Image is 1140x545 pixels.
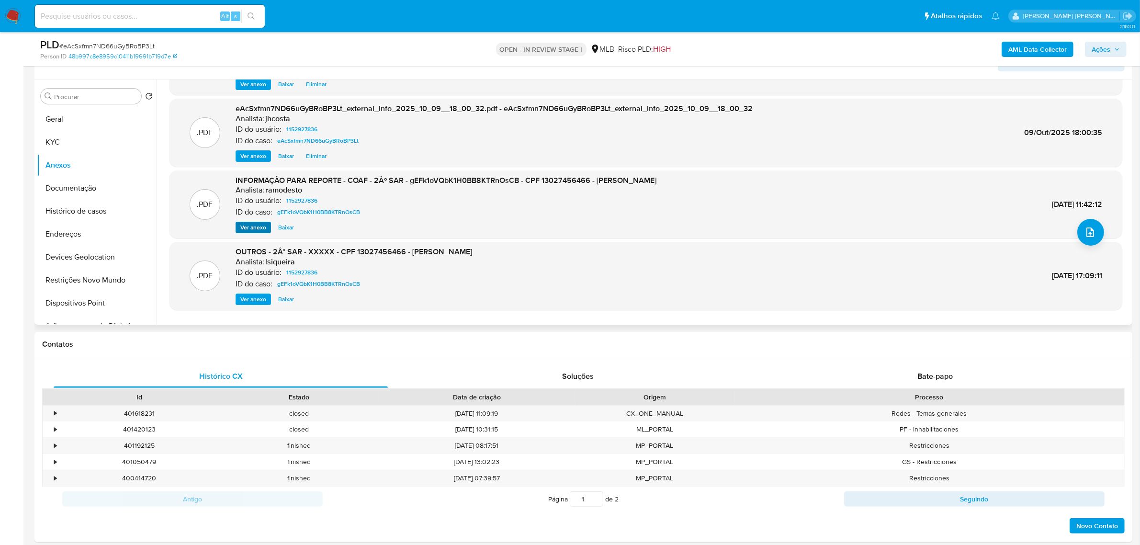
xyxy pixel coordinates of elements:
[45,92,52,100] button: Procurar
[240,295,266,304] span: Ver anexo
[286,267,317,278] span: 1152927836
[54,457,56,466] div: •
[236,79,271,90] button: Ver anexo
[379,406,575,421] div: [DATE] 11:09:19
[37,292,157,315] button: Dispositivos Point
[306,79,327,89] span: Eliminar
[236,103,753,114] span: eAcSxfmn7ND66uGyBRoBP3Lt_external_info_2025_10_09__18_00_32.pdf - eAcSxfmn7ND66uGyBRoBP3Lt_extern...
[1076,519,1118,533] span: Novo Contato
[273,150,299,162] button: Baixar
[301,150,331,162] button: Eliminar
[306,151,327,161] span: Eliminar
[282,195,321,206] a: 1152927836
[37,223,157,246] button: Endereços
[590,44,615,55] div: MLB
[734,421,1124,437] div: PF - Inhabilitaciones
[273,294,299,305] button: Baixar
[282,267,321,278] a: 1152927836
[62,491,323,507] button: Antigo
[37,269,157,292] button: Restrições Novo Mundo
[278,79,294,89] span: Baixar
[236,207,272,217] p: ID do caso:
[226,392,372,402] div: Estado
[1092,42,1110,57] span: Ações
[219,438,378,454] div: finished
[282,124,321,135] a: 1152927836
[54,409,56,418] div: •
[575,438,734,454] div: MP_PORTAL
[59,406,219,421] div: 401618231
[734,438,1124,454] div: Restricciones
[734,470,1124,486] div: Restricciones
[273,135,362,147] a: eAcSxfmn7ND66uGyBRoBP3Lt
[219,454,378,470] div: finished
[615,494,619,504] span: 2
[59,470,219,486] div: 400414720
[68,52,177,61] a: 48b997c8e8959c10411b19691b719d7e
[1120,23,1135,30] span: 3.163.0
[379,470,575,486] div: [DATE] 07:39:57
[54,425,56,434] div: •
[575,470,734,486] div: MP_PORTAL
[575,454,734,470] div: MP_PORTAL
[197,199,213,210] p: .PDF
[379,438,575,454] div: [DATE] 08:17:51
[236,125,282,134] p: ID do usuário:
[197,127,213,138] p: .PDF
[273,222,299,233] button: Baixar
[234,11,237,21] span: s
[219,406,378,421] div: closed
[265,257,295,267] h6: lsiqueira
[37,246,157,269] button: Devices Geolocation
[219,421,378,437] div: closed
[1024,127,1102,138] span: 09/Out/2025 18:00:35
[236,196,282,205] p: ID do usuário:
[277,278,360,290] span: gEFk1oVQbK1H0BB8KTRnOsCB
[1052,199,1102,210] span: [DATE] 11:42:12
[273,278,364,290] a: gEFk1oVQbK1H0BB8KTRnOsCB
[562,371,594,382] span: Soluções
[236,175,656,186] span: INFORMAÇÃO PARA REPORTE - COAF - 2Âº SAR - gEFk1oVQbK1H0BB8KTRnOsCB - CPF 13027456466 - [PERSON_N...
[575,421,734,437] div: ML_PORTAL
[59,41,155,51] span: # eAcSxfmn7ND66uGyBRoBP3Lt
[219,470,378,486] div: finished
[265,114,290,124] h6: jhcosta
[734,454,1124,470] div: GS - Restricciones
[619,44,671,55] span: Risco PLD:
[35,10,265,23] input: Pesquise usuários ou casos...
[278,151,294,161] span: Baixar
[931,11,982,21] span: Atalhos rápidos
[582,392,728,402] div: Origem
[1008,42,1067,57] b: AML Data Collector
[1123,11,1133,21] a: Sair
[1052,270,1102,281] span: [DATE] 17:09:11
[236,294,271,305] button: Ver anexo
[236,150,271,162] button: Ver anexo
[1070,518,1125,534] button: Novo Contato
[265,185,302,195] h6: ramodesto
[145,92,153,103] button: Retornar ao pedido padrão
[1085,42,1127,57] button: Ações
[1023,11,1120,21] p: jhonata.costa@mercadolivre.com
[236,136,272,146] p: ID do caso:
[286,195,317,206] span: 1152927836
[385,392,568,402] div: Data de criação
[741,392,1117,402] div: Processo
[236,185,264,195] p: Analista:
[917,371,953,382] span: Bate-papo
[54,441,56,450] div: •
[273,79,299,90] button: Baixar
[575,406,734,421] div: CX_ONE_MANUAL
[66,392,212,402] div: Id
[240,151,266,161] span: Ver anexo
[548,491,619,507] span: Página de
[1002,42,1073,57] button: AML Data Collector
[236,246,472,257] span: OUTROS - 2Â° SAR - XXXXX - CPF 13027456466 - [PERSON_NAME]
[241,10,261,23] button: search-icon
[54,92,137,101] input: Procurar
[496,43,587,56] p: OPEN - IN REVIEW STAGE I
[273,206,364,218] a: gEFk1oVQbK1H0BB8KTRnOsCB
[40,37,59,52] b: PLD
[221,11,229,21] span: Alt
[59,438,219,454] div: 401192125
